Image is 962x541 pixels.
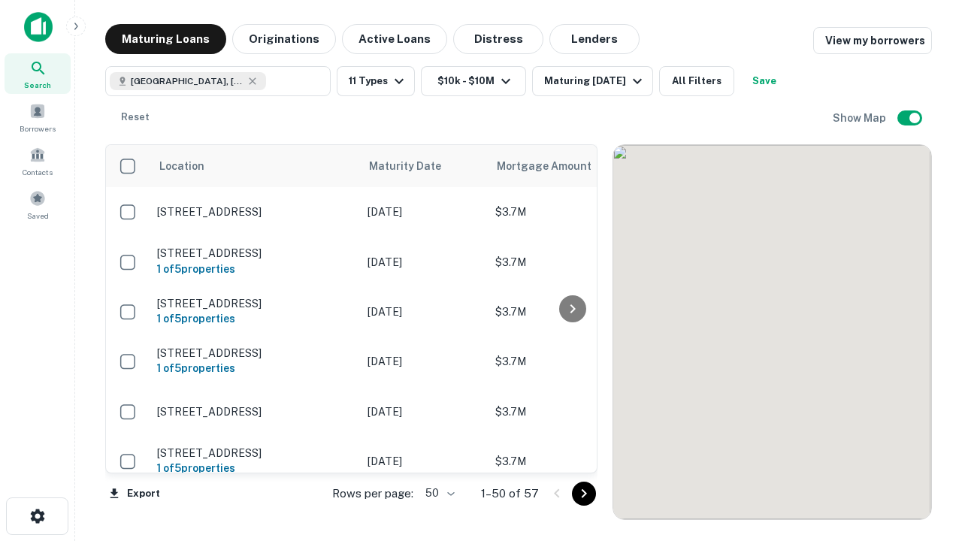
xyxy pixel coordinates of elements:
p: $3.7M [495,254,646,270]
button: Active Loans [342,24,447,54]
button: Distress [453,24,543,54]
p: [STREET_ADDRESS] [157,346,352,360]
p: 1–50 of 57 [481,485,539,503]
button: Reset [111,102,159,132]
h6: Show Map [833,110,888,126]
p: [STREET_ADDRESS] [157,246,352,260]
div: 50 [419,482,457,504]
h6: 1 of 5 properties [157,310,352,327]
span: Search [24,79,51,91]
h6: 1 of 5 properties [157,460,352,476]
span: Maturity Date [369,157,461,175]
button: Originations [232,24,336,54]
button: All Filters [659,66,734,96]
th: Location [150,145,360,187]
span: Saved [27,210,49,222]
th: Mortgage Amount [488,145,653,187]
th: Maturity Date [360,145,488,187]
a: Saved [5,184,71,225]
span: Location [159,157,204,175]
p: [DATE] [368,453,480,470]
p: $3.7M [495,304,646,320]
h6: 1 of 5 properties [157,360,352,376]
button: Go to next page [572,482,596,506]
p: [STREET_ADDRESS] [157,446,352,460]
iframe: Chat Widget [887,421,962,493]
span: [GEOGRAPHIC_DATA], [GEOGRAPHIC_DATA] [131,74,244,88]
p: [DATE] [368,353,480,370]
p: $3.7M [495,204,646,220]
span: Borrowers [20,122,56,134]
button: Save your search to get updates of matches that match your search criteria. [740,66,788,96]
button: Export [105,482,164,505]
p: $3.7M [495,353,646,370]
p: $3.7M [495,453,646,470]
a: Search [5,53,71,94]
p: Rows per page: [332,485,413,503]
a: Contacts [5,141,71,181]
p: [DATE] [368,254,480,270]
p: [DATE] [368,403,480,420]
p: $3.7M [495,403,646,420]
button: $10k - $10M [421,66,526,96]
p: [DATE] [368,204,480,220]
span: Mortgage Amount [497,157,611,175]
div: 0 0 [613,145,931,519]
p: [DATE] [368,304,480,320]
span: Contacts [23,166,53,178]
button: Lenders [549,24,640,54]
a: View my borrowers [813,27,932,54]
p: [STREET_ADDRESS] [157,405,352,419]
button: 11 Types [337,66,415,96]
a: Borrowers [5,97,71,138]
button: Maturing Loans [105,24,226,54]
h6: 1 of 5 properties [157,261,352,277]
p: [STREET_ADDRESS] [157,297,352,310]
img: capitalize-icon.png [24,12,53,42]
div: Maturing [DATE] [544,72,646,90]
button: Maturing [DATE] [532,66,653,96]
p: [STREET_ADDRESS] [157,205,352,219]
